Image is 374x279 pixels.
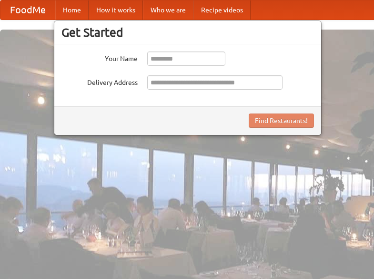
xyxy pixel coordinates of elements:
[143,0,193,20] a: Who we are
[61,25,314,40] h3: Get Started
[61,52,138,63] label: Your Name
[61,75,138,87] label: Delivery Address
[0,0,55,20] a: FoodMe
[55,0,89,20] a: Home
[193,0,251,20] a: Recipe videos
[249,114,314,128] button: Find Restaurants!
[89,0,143,20] a: How it works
